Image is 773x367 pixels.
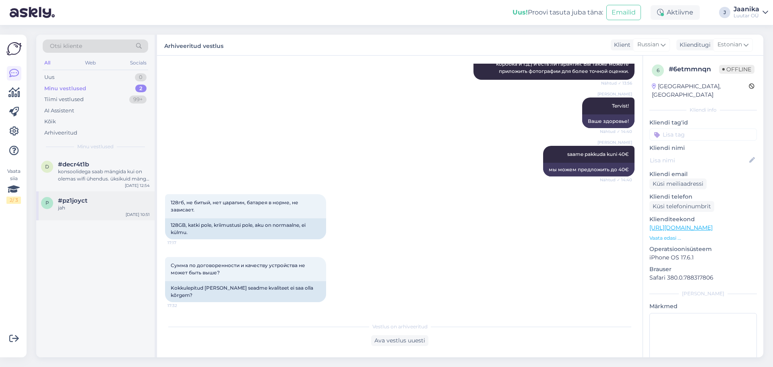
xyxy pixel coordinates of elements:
[734,6,768,19] a: JaanikaLuutar OÜ
[164,39,223,50] label: Arhiveeritud vestlus
[44,129,77,137] div: Arhiveeritud
[719,7,730,18] div: J
[649,201,714,212] div: Küsi telefoninumbrit
[58,204,150,211] div: jah
[606,5,641,20] button: Emailid
[44,118,56,126] div: Kõik
[600,129,632,135] span: Nähtud ✓ 14:40
[649,302,757,311] p: Märkmed
[649,234,757,242] p: Vaata edasi ...
[649,245,757,253] p: Operatsioonisüsteem
[44,95,84,104] div: Tiimi vestlused
[83,58,97,68] div: Web
[649,193,757,201] p: Kliendi telefon
[372,323,428,330] span: Vestlus on arhiveeritud
[6,197,21,204] div: 2 / 3
[167,240,198,246] span: 17:17
[612,103,629,109] span: Tervist!
[649,106,757,114] div: Kliendi info
[657,67,659,73] span: 6
[543,163,635,176] div: мы можем предложить до 40€
[597,139,632,145] span: [PERSON_NAME]
[135,73,147,81] div: 0
[649,290,757,297] div: [PERSON_NAME]
[719,65,754,74] span: Offline
[676,41,711,49] div: Klienditugi
[77,143,114,150] span: Minu vestlused
[6,41,22,56] img: Askly Logo
[649,274,757,282] p: Safari 380.0.788317806
[649,178,707,189] div: Küsi meiliaadressi
[650,156,748,165] input: Lisa nimi
[567,151,629,157] span: saame pakkuda kuni 40€
[44,73,54,81] div: Uus
[513,8,603,17] div: Proovi tasuta juba täna:
[582,114,635,128] div: Ваше здоровье!
[734,12,759,19] div: Luutar OÜ
[637,40,659,49] span: Russian
[58,168,150,182] div: konsoolidega saab mängida kui on olemas wifi ühendus. üksikuid mänge saab offlineis mängida kui n...
[128,58,148,68] div: Socials
[125,182,150,189] div: [DATE] 12:54
[601,80,632,86] span: Nähtud ✓ 13:56
[167,303,198,309] span: 17:32
[649,215,757,224] p: Klienditeekond
[171,199,300,213] span: 128гб, не битый, нет царапин, батарея в норме, не зависает.
[371,335,428,346] div: Ava vestlus uuesti
[717,40,742,49] span: Estonian
[43,58,52,68] div: All
[58,161,89,168] span: #decr4t1b
[734,6,759,12] div: Jaanika
[58,197,87,204] span: #pz1joyct
[126,211,150,218] div: [DATE] 10:51
[649,129,757,141] input: Lisa tag
[129,95,147,104] div: 99+
[649,170,757,178] p: Kliendi email
[165,218,326,239] div: 128GB, katki pole, kriimustusi pole, aku on normaalne, ei külmu.
[652,82,749,99] div: [GEOGRAPHIC_DATA], [GEOGRAPHIC_DATA]
[649,144,757,152] p: Kliendi nimi
[597,91,632,97] span: [PERSON_NAME]
[649,118,757,127] p: Kliendi tag'id
[6,168,21,204] div: Vaata siia
[600,177,632,183] span: Nähtud ✓ 14:40
[513,8,528,16] b: Uus!
[649,265,757,274] p: Brauser
[165,281,326,302] div: Kokkulepitud [PERSON_NAME] seadme kvaliteet ei saa olla kõrgem?
[651,5,700,20] div: Aktiivne
[135,85,147,93] div: 2
[45,200,49,206] span: p
[44,107,74,115] div: AI Assistent
[45,164,49,170] span: d
[50,42,82,50] span: Otsi kliente
[44,85,86,93] div: Minu vestlused
[649,224,713,231] a: [URL][DOMAIN_NAME]
[611,41,630,49] div: Klient
[669,64,719,74] div: # 6etmmnqn
[171,262,306,276] span: Сумма по договоренности и качеству устройства не может быть выше?
[649,253,757,262] p: iPhone OS 17.6.1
